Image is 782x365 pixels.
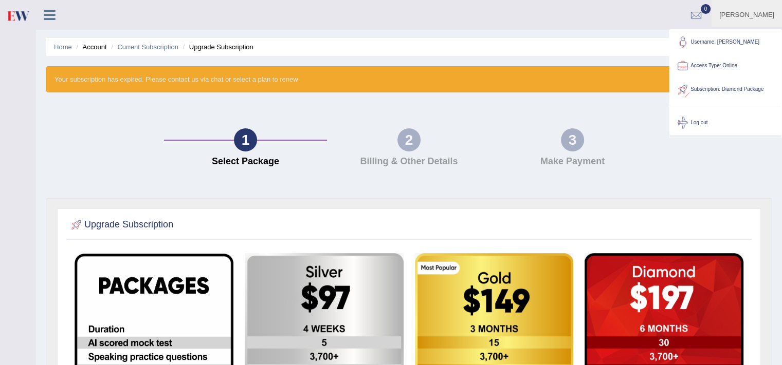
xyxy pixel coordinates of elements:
li: Account [74,42,106,52]
li: Upgrade Subscription [180,42,253,52]
div: Your subscription has expired. Please contact us via chat or select a plan to renew [46,66,772,92]
h4: Select Package [169,157,322,167]
a: Home [54,43,72,51]
span: 0 [701,4,711,14]
h4: Billing & Other Details [332,157,485,167]
a: Log out [670,111,781,135]
a: Username: [PERSON_NAME] [670,30,781,54]
a: Subscription: Diamond Package [670,78,781,101]
div: 1 [234,128,257,151]
h2: Upgrade Subscription [69,217,173,233]
div: 2 [397,128,421,151]
a: Current Subscription [117,43,178,51]
a: Access Type: Online [670,54,781,78]
div: 3 [561,128,584,151]
h4: Make Payment [496,157,649,167]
